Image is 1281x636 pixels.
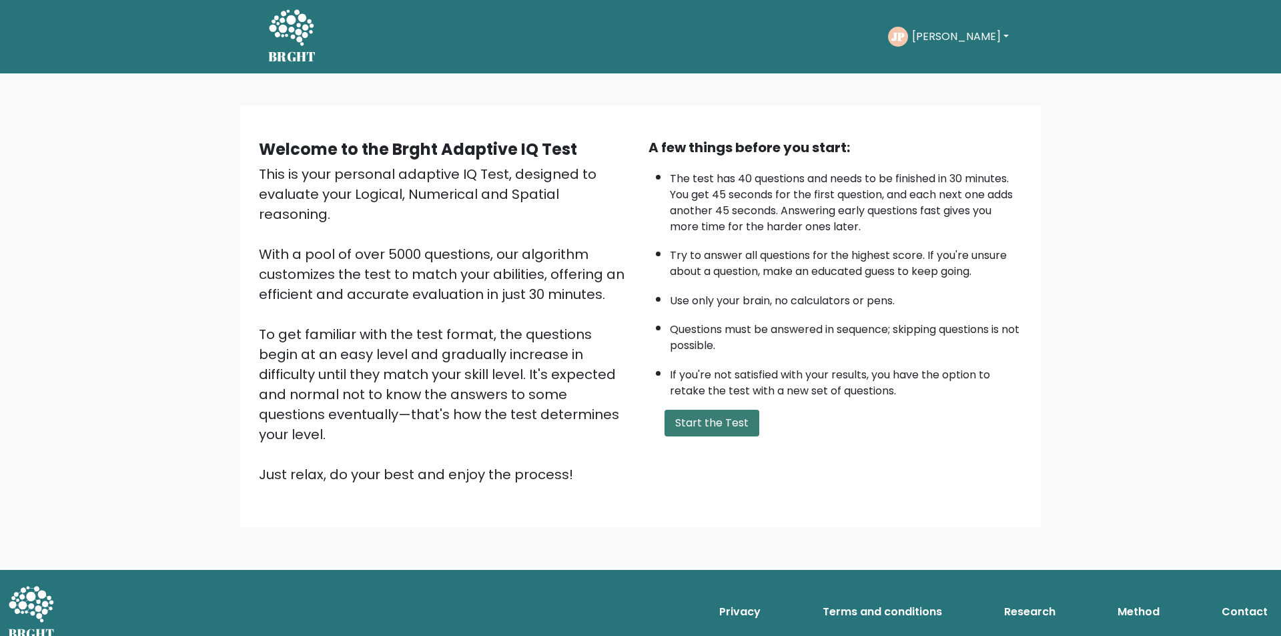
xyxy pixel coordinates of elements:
[1112,599,1165,625] a: Method
[817,599,947,625] a: Terms and conditions
[649,137,1022,157] div: A few things before you start:
[268,49,316,65] h5: BRGHT
[908,28,1013,45] button: [PERSON_NAME]
[670,315,1022,354] li: Questions must be answered in sequence; skipping questions is not possible.
[670,164,1022,235] li: The test has 40 questions and needs to be finished in 30 minutes. You get 45 seconds for the firs...
[1216,599,1273,625] a: Contact
[999,599,1061,625] a: Research
[670,241,1022,280] li: Try to answer all questions for the highest score. If you're unsure about a question, make an edu...
[665,410,759,436] button: Start the Test
[268,5,316,68] a: BRGHT
[714,599,766,625] a: Privacy
[891,29,905,44] text: JP
[670,286,1022,309] li: Use only your brain, no calculators or pens.
[670,360,1022,399] li: If you're not satisfied with your results, you have the option to retake the test with a new set ...
[259,138,577,160] b: Welcome to the Brght Adaptive IQ Test
[259,164,632,485] div: This is your personal adaptive IQ Test, designed to evaluate your Logical, Numerical and Spatial ...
